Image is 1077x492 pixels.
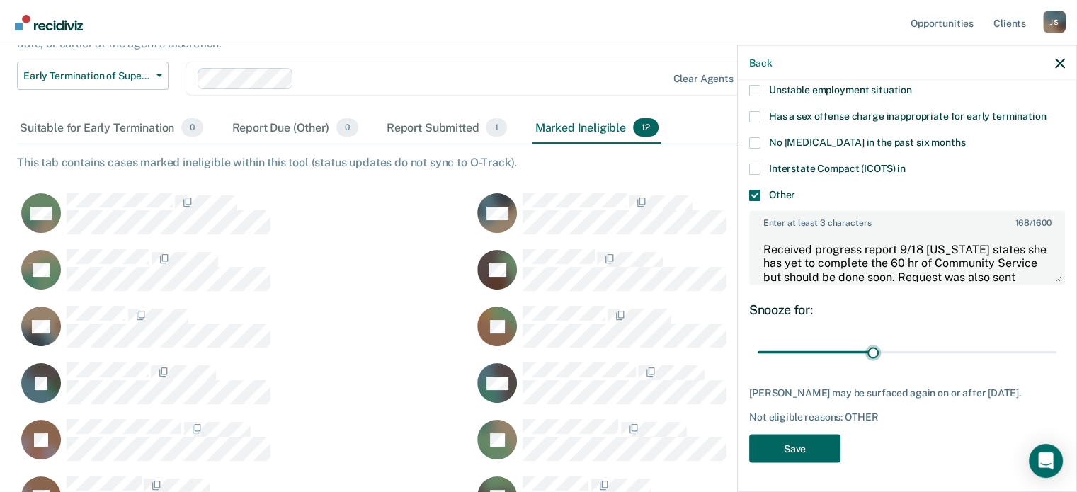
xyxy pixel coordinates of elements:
div: CaseloadOpportunityCell-265134 [473,192,929,248]
span: Interstate Compact (ICOTS) in [769,163,906,174]
div: Clear agents [673,73,733,85]
div: CaseloadOpportunityCell-267210 [17,192,473,248]
span: 168 [1015,217,1030,227]
label: Enter at least 3 characters [751,212,1064,227]
div: [PERSON_NAME] may be surfaced again on or after [DATE]. [749,387,1065,399]
div: CaseloadOpportunityCell-267372 [17,362,473,418]
div: Report Due (Other) [229,113,360,144]
div: CaseloadOpportunityCell-248298 [17,418,473,475]
span: Unstable employment situation [769,84,912,96]
div: CaseloadOpportunityCell-253378 [473,362,929,418]
img: Recidiviz [15,15,83,30]
div: J S [1043,11,1066,33]
span: 1 [486,118,506,137]
div: Snooze for: [749,302,1065,317]
div: CaseloadOpportunityCell-256882 [17,248,473,305]
div: Open Intercom Messenger [1029,444,1063,478]
div: CaseloadOpportunityCell-264161 [17,305,473,362]
span: No [MEDICAL_DATA] in the past six months [769,137,965,148]
div: CaseloadOpportunityCell-259967 [473,248,929,305]
div: CaseloadOpportunityCell-203814 [473,305,929,362]
span: Other [769,189,795,200]
button: Save [749,434,840,463]
div: Not eligible reasons: OTHER [749,411,1065,423]
span: Has a sex offense charge inappropriate for early termination [769,110,1047,122]
span: 12 [633,118,659,137]
button: Back [749,57,772,69]
div: Suitable for Early Termination [17,113,206,144]
span: 0 [336,118,358,137]
button: Profile dropdown button [1043,11,1066,33]
span: / 1600 [1015,217,1051,227]
div: CaseloadOpportunityCell-232929 [473,418,929,475]
span: Early Termination of Supervision [23,70,151,82]
div: Report Submitted [384,113,510,144]
textarea: Received progress report 9/18 [US_STATE] states she has yet to complete the 60 hr of Community Se... [751,231,1064,283]
div: Marked Ineligible [532,113,661,144]
div: This tab contains cases marked ineligible within this tool (status updates do not sync to O-Track). [17,156,1060,169]
span: 0 [181,118,203,137]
